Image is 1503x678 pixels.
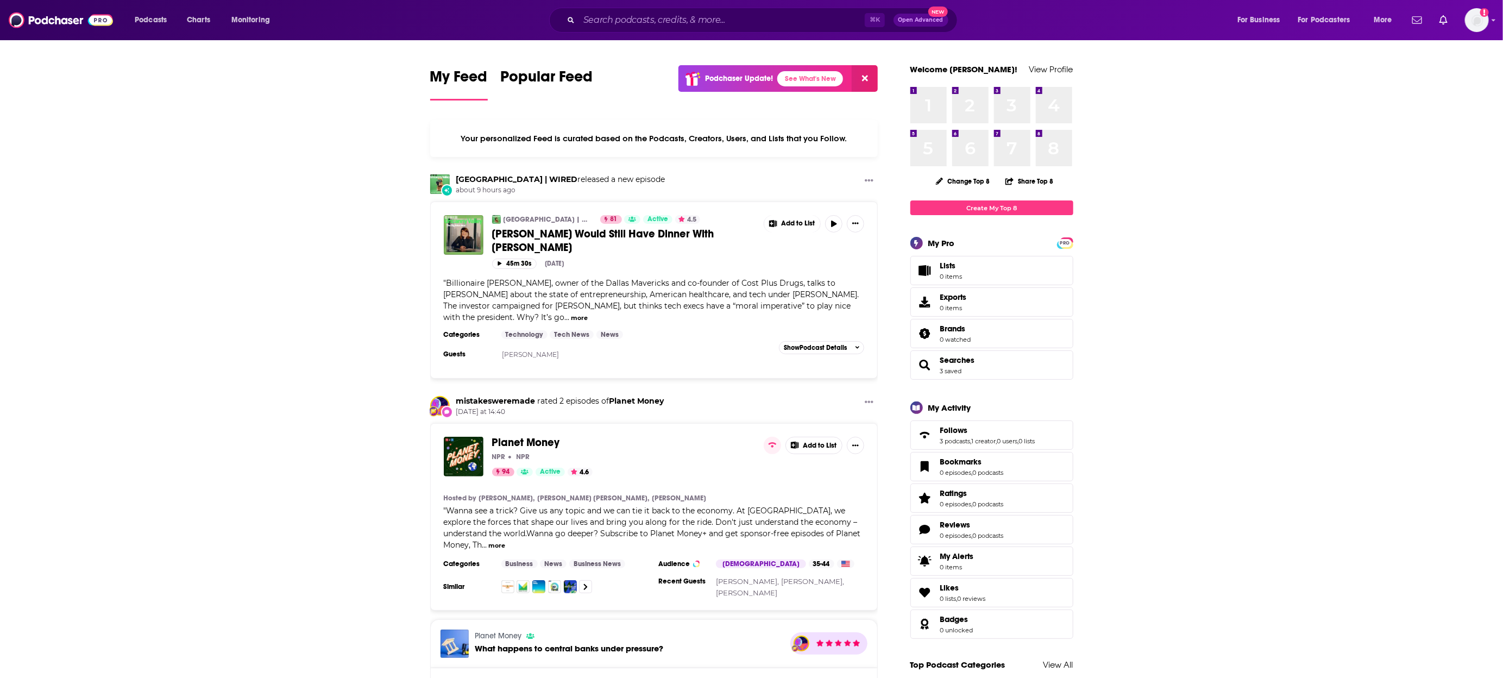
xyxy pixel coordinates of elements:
[940,304,967,312] span: 0 items
[940,324,966,334] span: Brands
[996,437,997,445] span: ,
[550,330,594,339] a: Tech News
[441,406,453,418] div: New Review
[914,357,936,373] a: Searches
[501,330,548,339] a: Technology
[910,547,1073,576] a: My Alerts
[548,580,561,593] a: Up First from NPR
[1018,437,1019,445] span: ,
[504,215,593,224] a: [GEOGRAPHIC_DATA] | WIRED
[1465,8,1489,32] img: User Profile
[764,215,821,233] button: Show More Button
[559,8,968,33] div: Search podcasts, credits, & more...
[782,219,815,228] span: Add to List
[428,406,439,417] img: User Badge Icon
[928,7,948,17] span: New
[456,407,664,417] span: [DATE] at 14:40
[652,494,706,503] a: [PERSON_NAME]
[972,500,973,508] span: ,
[488,541,505,550] button: more
[928,403,971,413] div: My Activity
[958,595,986,602] a: 0 reviews
[910,256,1073,285] a: Lists
[940,425,968,435] span: Follows
[456,174,578,184] a: Uncanny Valley | WIRED
[860,174,878,188] button: Show More Button
[816,637,861,650] div: mistakesweremade's Rating: 5 out of 5
[501,67,593,101] a: Popular Feed
[569,560,625,568] a: Business News
[135,12,167,28] span: Podcasts
[716,577,779,586] a: [PERSON_NAME],
[1230,11,1294,29] button: open menu
[940,583,959,593] span: Likes
[482,540,487,550] span: ...
[568,468,593,476] button: 4.6
[532,580,545,593] a: The Daily
[479,494,534,503] a: [PERSON_NAME],
[1366,11,1406,29] button: open menu
[910,287,1073,317] a: Exports
[564,580,577,593] img: The Indicator from Planet Money
[611,214,618,225] span: 81
[224,11,284,29] button: open menu
[914,585,936,600] a: Likes
[940,595,957,602] a: 0 lists
[777,71,843,86] a: See What's New
[928,238,955,248] div: My Pro
[971,437,972,445] span: ,
[430,67,488,92] span: My Feed
[914,326,936,341] a: Brands
[1374,12,1392,28] span: More
[441,630,469,658] img: What happens to central banks under pressure?
[517,580,530,593] a: Marketplace
[514,453,530,461] a: NPRNPR
[910,578,1073,607] span: Likes
[430,120,878,157] div: Your personalized Feed is curated based on the Podcasts, Creators, Users, and Lists that you Follow.
[1408,11,1426,29] a: Show notifications dropdown
[1059,238,1072,247] a: PRO
[940,437,971,445] a: 3 podcasts
[940,324,971,334] a: Brands
[1480,8,1489,17] svg: Add a profile image
[127,11,181,29] button: open menu
[475,644,664,653] a: What happens to central banks under pressure?
[1237,12,1280,28] span: For Business
[940,520,1004,530] a: Reviews
[579,11,865,29] input: Search podcasts, credits, & more...
[444,437,483,476] a: Planet Money
[914,294,936,310] span: Exports
[501,67,593,92] span: Popular Feed
[1465,8,1489,32] span: Logged in as carolinebresler
[809,560,834,568] div: 35-44
[914,554,936,569] span: My Alerts
[940,626,973,634] a: 0 unlocked
[456,396,536,406] a: mistakesweremade
[914,263,936,278] span: Lists
[444,330,493,339] h3: Categories
[658,560,707,568] h3: Audience
[444,560,493,568] h3: Categories
[940,488,1004,498] a: Ratings
[910,610,1073,639] span: Badges
[501,580,514,593] img: Freakonomics Radio
[540,467,561,478] span: Active
[1005,171,1054,192] button: Share Top 8
[795,637,808,650] img: mistakesweremade
[540,560,567,568] a: News
[940,563,974,571] span: 0 items
[492,215,501,224] a: Uncanny Valley | WIRED
[940,520,971,530] span: Reviews
[910,484,1073,513] span: Ratings
[444,215,483,255] img: Mark Cuban Would Still Have Dinner With Donald Trump
[600,215,622,224] a: 81
[910,64,1018,74] a: Welcome [PERSON_NAME]!
[847,215,864,233] button: Show More Button
[1043,660,1073,670] a: View All
[9,10,113,30] a: Podchaser - Follow, Share and Rate Podcasts
[444,582,493,591] h3: Similar
[596,330,623,339] a: News
[940,532,972,539] a: 0 episodes
[441,184,453,196] div: New Episode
